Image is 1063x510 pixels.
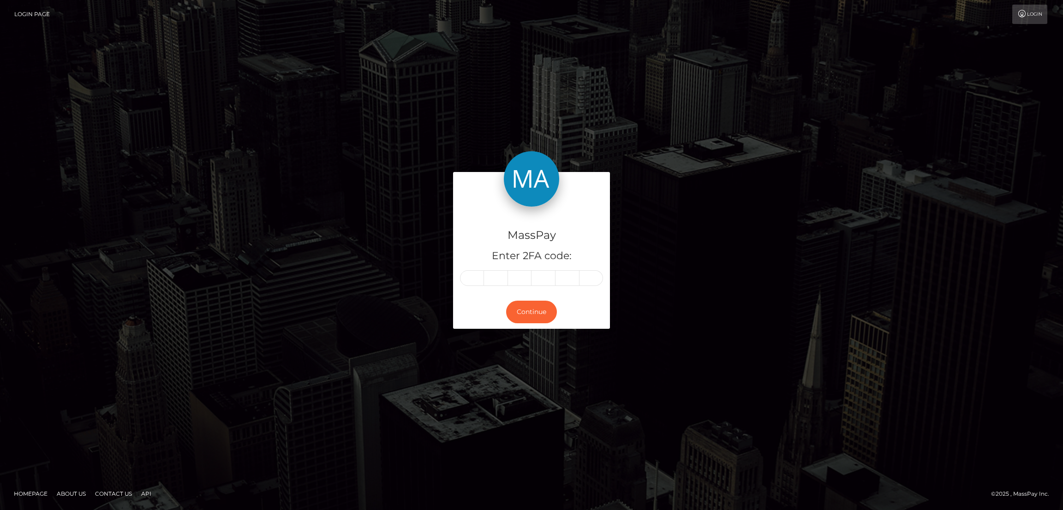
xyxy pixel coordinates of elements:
a: About Us [53,486,90,501]
div: © 2025 , MassPay Inc. [991,489,1056,499]
a: Login Page [14,5,50,24]
a: API [137,486,155,501]
a: Contact Us [91,486,136,501]
button: Continue [506,301,557,323]
h4: MassPay [460,227,603,243]
h5: Enter 2FA code: [460,249,603,263]
img: MassPay [504,151,559,207]
a: Homepage [10,486,51,501]
a: Login [1012,5,1047,24]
